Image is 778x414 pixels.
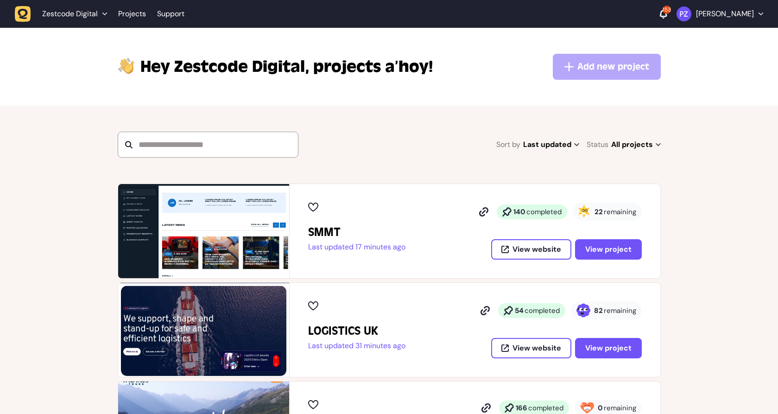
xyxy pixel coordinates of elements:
strong: 82 [594,306,603,315]
button: [PERSON_NAME] [677,6,763,21]
button: Zestcode Digital [15,6,113,22]
span: View project [585,344,632,352]
p: projects a’hoy! [140,56,433,78]
p: Last updated 31 minutes ago [308,341,405,350]
strong: 166 [516,403,527,413]
span: completed [525,306,560,315]
span: View project [585,246,632,253]
span: Zestcode Digital [42,9,98,19]
button: View project [575,338,642,358]
strong: 0 [598,403,603,413]
span: All projects [611,138,661,151]
button: View project [575,239,642,260]
span: completed [526,207,562,217]
span: completed [528,403,563,413]
button: View website [491,239,571,260]
h2: SMMT [308,225,405,240]
span: View website [512,246,561,253]
img: LOGISTICS UK [118,283,289,377]
span: Sort by [496,138,520,151]
span: Zestcode Digital [140,56,310,78]
strong: 140 [513,207,525,217]
button: View website [491,338,571,358]
span: remaining [604,207,636,217]
img: SMMT [118,184,289,278]
h2: LOGISTICS UK [308,324,405,338]
span: Add new project [577,60,649,73]
a: Support [157,9,184,19]
strong: 22 [595,207,603,217]
p: Last updated 17 minutes ago [308,242,405,252]
p: [PERSON_NAME] [696,9,754,19]
a: Projects [118,6,146,22]
strong: 54 [515,306,524,315]
span: Status [587,138,608,151]
div: 153 [663,6,671,14]
img: hi-hand [118,56,135,75]
span: Last updated [523,138,579,151]
span: View website [512,344,561,352]
button: Add new project [553,54,661,80]
span: remaining [604,306,636,315]
img: Paris Zisis [677,6,691,21]
span: remaining [604,403,636,413]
